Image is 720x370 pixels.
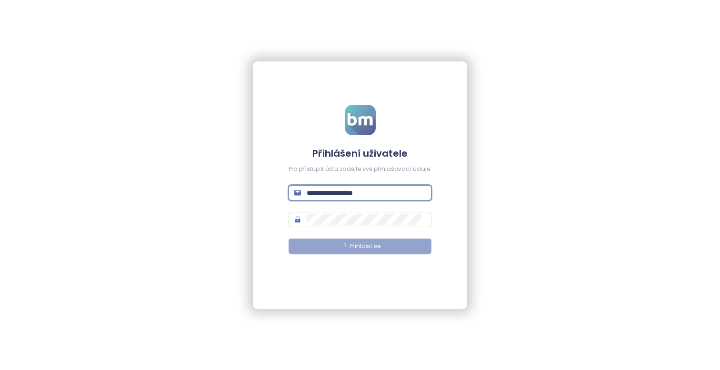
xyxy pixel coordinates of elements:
span: loading [340,243,346,249]
button: Přihlásit se [289,239,431,254]
span: mail [294,190,301,196]
img: logo [345,105,376,135]
div: Pro přístup k účtu zadejte své přihlašovací údaje. [289,165,431,174]
span: lock [294,216,301,223]
h4: Přihlášení uživatele [289,147,431,160]
span: Přihlásit se [350,242,380,251]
